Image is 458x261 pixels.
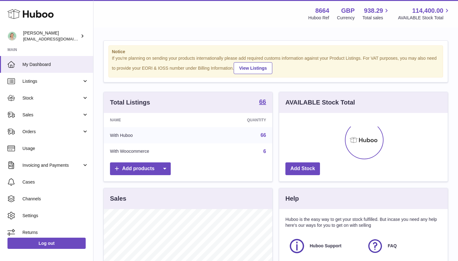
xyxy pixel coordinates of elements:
[23,36,92,41] span: [EMAIL_ADDRESS][DOMAIN_NAME]
[7,238,86,249] a: Log out
[398,15,451,21] span: AVAILABLE Stock Total
[104,113,208,127] th: Name
[259,99,266,105] strong: 66
[23,30,79,42] div: [PERSON_NAME]
[22,230,88,235] span: Returns
[22,162,82,168] span: Invoicing and Payments
[22,129,82,135] span: Orders
[22,146,88,151] span: Usage
[112,49,440,55] strong: Notice
[263,149,266,154] a: 6
[289,238,360,254] a: Huboo Support
[7,31,17,41] img: hello@thefacialcuppingexpert.com
[285,162,320,175] a: Add Stock
[362,15,390,21] span: Total sales
[22,78,82,84] span: Listings
[22,196,88,202] span: Channels
[22,179,88,185] span: Cases
[364,7,383,15] span: 938.29
[22,213,88,219] span: Settings
[22,95,82,101] span: Stock
[367,238,439,254] a: FAQ
[104,127,208,143] td: With Huboo
[337,15,355,21] div: Currency
[310,243,341,249] span: Huboo Support
[234,62,272,74] a: View Listings
[110,98,150,107] h3: Total Listings
[285,194,299,203] h3: Help
[308,15,329,21] div: Huboo Ref
[315,7,329,15] strong: 8664
[110,162,171,175] a: Add products
[285,217,441,228] p: Huboo is the easy way to get your stock fulfilled. But incase you need any help here's our ways f...
[341,7,355,15] strong: GBP
[104,143,208,160] td: With Woocommerce
[398,7,451,21] a: 114,400.00 AVAILABLE Stock Total
[112,55,440,74] div: If you're planning on sending your products internationally please add required customs informati...
[22,112,82,118] span: Sales
[412,7,443,15] span: 114,400.00
[260,133,266,138] a: 66
[259,99,266,106] a: 66
[362,7,390,21] a: 938.29 Total sales
[208,113,272,127] th: Quantity
[22,62,88,68] span: My Dashboard
[110,194,126,203] h3: Sales
[388,243,397,249] span: FAQ
[285,98,355,107] h3: AVAILABLE Stock Total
